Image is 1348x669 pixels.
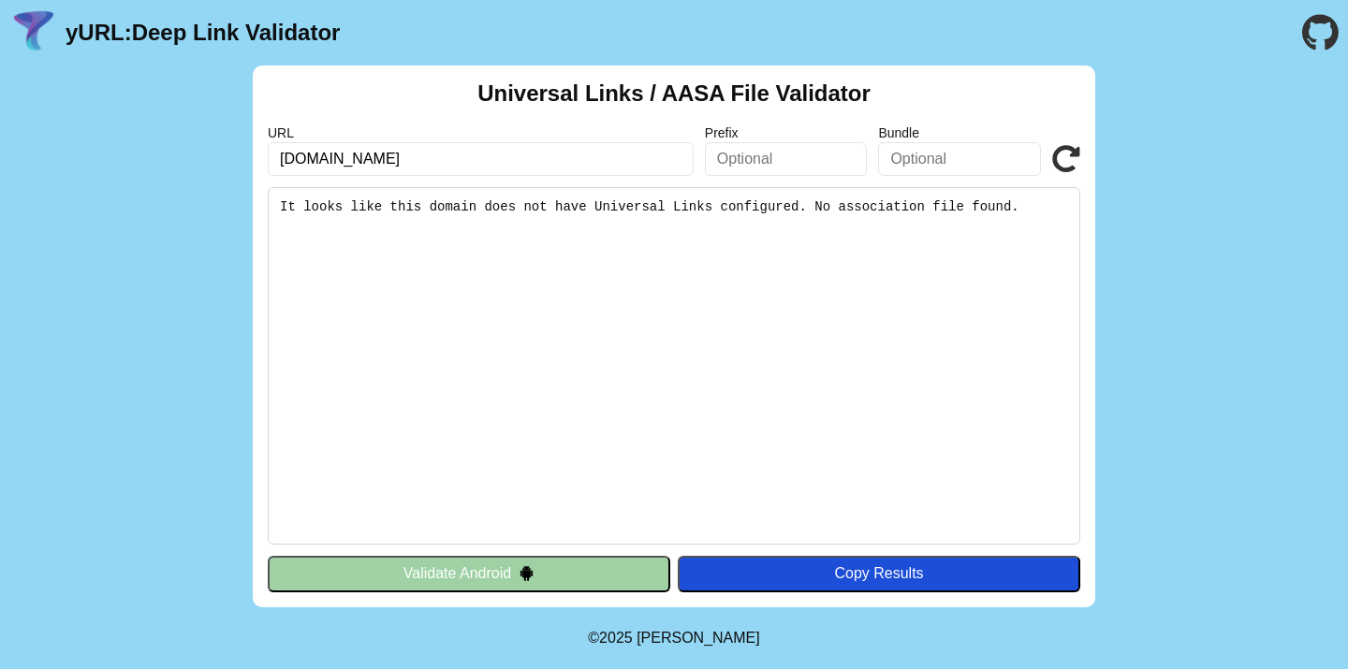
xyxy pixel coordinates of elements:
[599,630,633,646] span: 2025
[678,556,1080,591] button: Copy Results
[477,80,871,107] h2: Universal Links / AASA File Validator
[705,142,868,176] input: Optional
[878,142,1041,176] input: Optional
[705,125,868,140] label: Prefix
[9,8,58,57] img: yURL Logo
[687,565,1071,582] div: Copy Results
[588,607,759,669] footer: ©
[268,125,694,140] label: URL
[66,20,340,46] a: yURL:Deep Link Validator
[268,187,1080,545] pre: It looks like this domain does not have Universal Links configured. No association file found.
[268,142,694,176] input: Required
[637,630,760,646] a: Michael Ibragimchayev's Personal Site
[878,125,1041,140] label: Bundle
[268,556,670,591] button: Validate Android
[519,565,535,581] img: droidIcon.svg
